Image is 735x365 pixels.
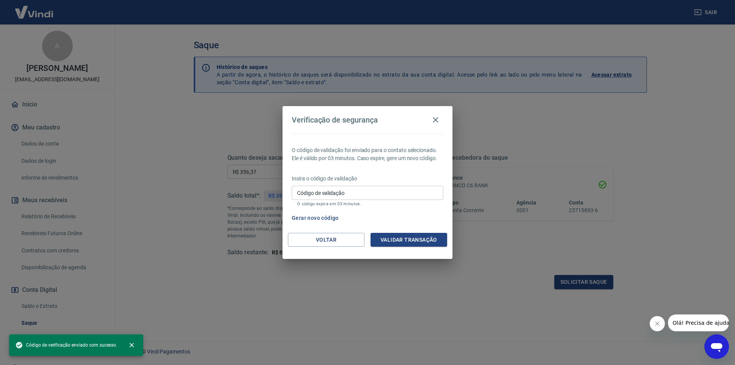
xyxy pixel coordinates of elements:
span: Olá! Precisa de ajuda? [5,5,64,11]
span: Código de verificação enviado com sucesso. [15,341,117,349]
button: Validar transação [371,233,447,247]
button: Voltar [288,233,364,247]
iframe: Fechar mensagem [650,316,665,331]
button: Gerar novo código [289,211,342,225]
iframe: Botão para abrir a janela de mensagens [704,334,729,359]
p: O código expira em 03 minutos. [297,201,438,206]
h4: Verificação de segurança [292,115,378,124]
button: close [123,337,140,354]
iframe: Mensagem da empresa [668,314,729,331]
p: O código de validação foi enviado para o contato selecionado. Ele é válido por 03 minutos. Caso e... [292,146,443,162]
p: Insira o código de validação [292,175,443,183]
